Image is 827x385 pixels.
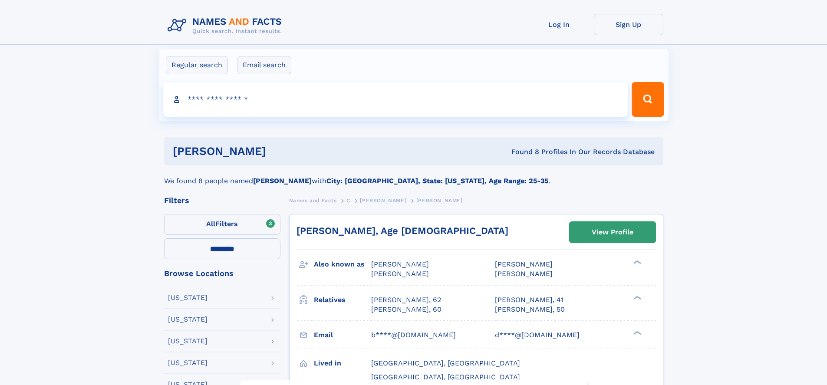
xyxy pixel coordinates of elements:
[495,295,563,305] a: [PERSON_NAME], 41
[289,195,337,206] a: Names and Facts
[371,373,520,381] span: [GEOGRAPHIC_DATA], [GEOGRAPHIC_DATA]
[495,305,565,314] a: [PERSON_NAME], 50
[360,197,406,204] span: [PERSON_NAME]
[371,359,520,367] span: [GEOGRAPHIC_DATA], [GEOGRAPHIC_DATA]
[371,260,429,268] span: [PERSON_NAME]
[360,195,406,206] a: [PERSON_NAME]
[592,222,633,242] div: View Profile
[168,294,208,301] div: [US_STATE]
[164,165,663,186] div: We found 8 people named with .
[389,147,655,157] div: Found 8 Profiles In Our Records Database
[594,14,663,35] a: Sign Up
[206,220,215,228] span: All
[166,56,228,74] label: Regular search
[314,356,371,371] h3: Lived in
[495,270,553,278] span: [PERSON_NAME]
[570,222,656,243] a: View Profile
[631,295,642,300] div: ❯
[164,214,280,235] label: Filters
[631,260,642,265] div: ❯
[173,146,389,157] h1: [PERSON_NAME]
[371,295,441,305] a: [PERSON_NAME], 62
[253,177,312,185] b: [PERSON_NAME]
[314,328,371,342] h3: Email
[237,56,291,74] label: Email search
[168,316,208,323] div: [US_STATE]
[314,257,371,272] h3: Also known as
[164,270,280,277] div: Browse Locations
[297,225,508,236] a: [PERSON_NAME], Age [DEMOGRAPHIC_DATA]
[632,82,664,117] button: Search Button
[164,197,280,204] div: Filters
[346,195,350,206] a: C
[346,197,350,204] span: C
[524,14,594,35] a: Log In
[168,338,208,345] div: [US_STATE]
[631,330,642,336] div: ❯
[416,197,463,204] span: [PERSON_NAME]
[371,270,429,278] span: [PERSON_NAME]
[163,82,628,117] input: search input
[371,305,442,314] a: [PERSON_NAME], 60
[164,14,289,37] img: Logo Names and Facts
[495,260,553,268] span: [PERSON_NAME]
[326,177,548,185] b: City: [GEOGRAPHIC_DATA], State: [US_STATE], Age Range: 25-35
[168,359,208,366] div: [US_STATE]
[314,293,371,307] h3: Relatives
